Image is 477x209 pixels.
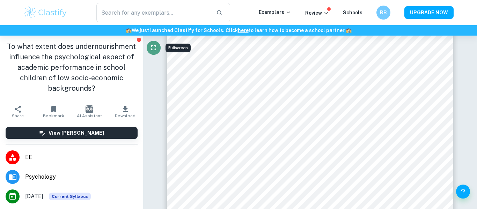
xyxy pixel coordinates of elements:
[6,41,138,94] h1: To what extent does undernourishment influence the psychological aspect of academic performance i...
[6,127,138,139] button: View [PERSON_NAME]
[1,27,476,34] h6: We just launched Clastify for Schools. Click to learn how to become a school partner.
[12,113,24,118] span: Share
[404,6,454,19] button: UPGRADE NOW
[25,153,138,162] span: EE
[86,105,93,113] img: AI Assistant
[380,9,388,16] h6: BB
[36,102,71,121] button: Bookmark
[456,185,470,199] button: Help and Feedback
[49,193,91,200] div: This exemplar is based on the current syllabus. Feel free to refer to it for inspiration/ideas wh...
[49,193,91,200] span: Current Syllabus
[25,192,43,201] span: [DATE]
[305,9,329,17] p: Review
[166,44,191,52] div: Fullscreen
[137,37,142,42] button: Report issue
[23,6,68,20] img: Clastify logo
[126,28,132,33] span: 🏫
[107,102,143,121] button: Download
[238,28,249,33] a: here
[25,173,138,181] span: Psychology
[43,113,64,118] span: Bookmark
[49,129,104,137] h6: View [PERSON_NAME]
[77,113,102,118] span: AI Assistant
[343,10,362,15] a: Schools
[96,3,211,22] input: Search for any exemplars...
[376,6,390,20] button: BB
[72,102,107,121] button: AI Assistant
[115,113,135,118] span: Download
[259,8,291,16] p: Exemplars
[346,28,352,33] span: 🏫
[147,41,161,55] button: Fullscreen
